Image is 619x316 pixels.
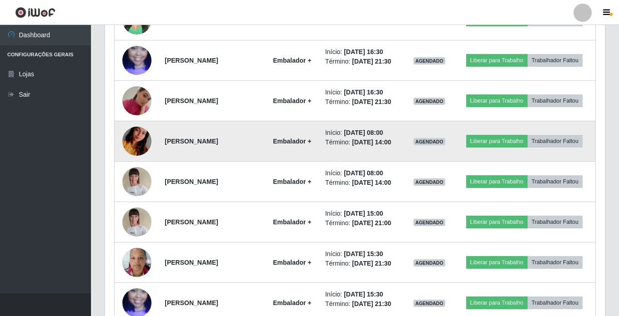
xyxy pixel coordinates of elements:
[165,218,218,226] strong: [PERSON_NAME]
[325,47,400,57] li: Início:
[466,216,528,228] button: Liberar para Trabalho
[165,259,218,266] strong: [PERSON_NAME]
[528,296,583,309] button: Trabalhador Faltou
[165,299,218,306] strong: [PERSON_NAME]
[165,138,218,145] strong: [PERSON_NAME]
[528,175,583,188] button: Trabalhador Faltou
[273,299,311,306] strong: Embalador +
[466,296,528,309] button: Liberar para Trabalho
[122,202,151,241] img: 1740702272051.jpeg
[325,138,400,147] li: Término:
[273,138,311,145] strong: Embalador +
[325,178,400,188] li: Término:
[15,7,55,18] img: CoreUI Logo
[122,35,151,86] img: 1738382161261.jpeg
[352,138,391,146] time: [DATE] 14:00
[352,300,391,307] time: [DATE] 21:30
[344,169,383,177] time: [DATE] 08:00
[344,48,383,55] time: [DATE] 16:30
[528,94,583,107] button: Trabalhador Faltou
[122,75,151,127] img: 1741890042510.jpeg
[352,260,391,267] time: [DATE] 21:30
[122,162,151,201] img: 1740702272051.jpeg
[344,291,383,298] time: [DATE] 15:30
[352,98,391,105] time: [DATE] 21:30
[352,179,391,186] time: [DATE] 14:00
[325,259,400,268] li: Término:
[273,57,311,64] strong: Embalador +
[413,178,445,186] span: AGENDADO
[528,256,583,269] button: Trabalhador Faltou
[273,259,311,266] strong: Embalador +
[413,98,445,105] span: AGENDADO
[325,88,400,97] li: Início:
[325,209,400,218] li: Início:
[413,300,445,307] span: AGENDADO
[325,218,400,228] li: Término:
[165,97,218,104] strong: [PERSON_NAME]
[325,97,400,107] li: Término:
[413,138,445,145] span: AGENDADO
[122,243,151,281] img: 1686577457270.jpeg
[466,94,528,107] button: Liberar para Trabalho
[122,115,151,167] img: 1755956064830.jpeg
[352,219,391,227] time: [DATE] 21:00
[466,135,528,148] button: Liberar para Trabalho
[325,57,400,66] li: Término:
[466,175,528,188] button: Liberar para Trabalho
[528,216,583,228] button: Trabalhador Faltou
[528,54,583,67] button: Trabalhador Faltou
[413,259,445,267] span: AGENDADO
[413,219,445,226] span: AGENDADO
[273,178,311,185] strong: Embalador +
[344,250,383,257] time: [DATE] 15:30
[528,135,583,148] button: Trabalhador Faltou
[325,290,400,299] li: Início:
[466,54,528,67] button: Liberar para Trabalho
[273,97,311,104] strong: Embalador +
[325,249,400,259] li: Início:
[325,168,400,178] li: Início:
[325,299,400,309] li: Término:
[413,57,445,64] span: AGENDADO
[273,218,311,226] strong: Embalador +
[325,128,400,138] li: Início:
[344,129,383,136] time: [DATE] 08:00
[344,89,383,96] time: [DATE] 16:30
[165,178,218,185] strong: [PERSON_NAME]
[466,256,528,269] button: Liberar para Trabalho
[344,210,383,217] time: [DATE] 15:00
[165,57,218,64] strong: [PERSON_NAME]
[352,58,391,65] time: [DATE] 21:30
